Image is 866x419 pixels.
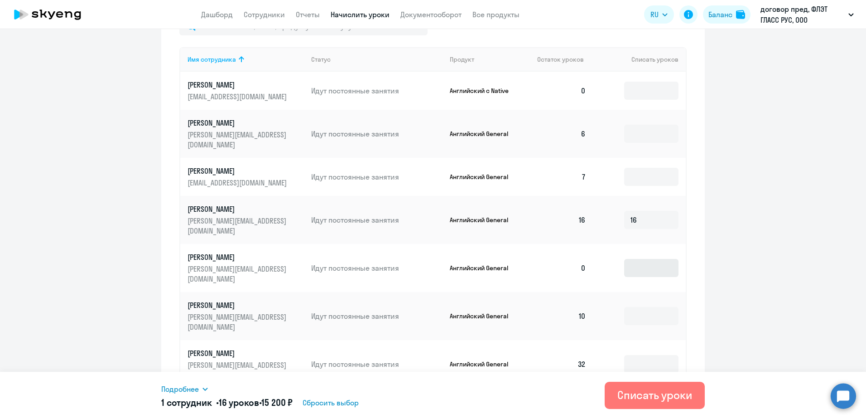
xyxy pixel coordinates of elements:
a: Начислить уроки [331,10,390,19]
p: Идут постоянные занятия [311,359,443,369]
p: Английский General [450,264,518,272]
td: 0 [530,244,593,292]
a: Отчеты [296,10,320,19]
a: [PERSON_NAME][EMAIL_ADDRESS][DOMAIN_NAME] [188,80,304,102]
p: Английский с Native [450,87,518,95]
a: [PERSON_NAME][PERSON_NAME][EMAIL_ADDRESS][DOMAIN_NAME] [188,204,304,236]
p: Идут постоянные занятия [311,86,443,96]
h5: 1 сотрудник • • [161,396,293,409]
p: Английский General [450,130,518,138]
p: [PERSON_NAME][EMAIL_ADDRESS][DOMAIN_NAME] [188,130,289,150]
span: Сбросить выбор [303,397,359,408]
a: Сотрудники [244,10,285,19]
p: Идут постоянные занятия [311,263,443,273]
td: 32 [530,340,593,388]
div: Баланс [708,9,732,20]
p: Английский General [450,312,518,320]
p: [PERSON_NAME] [188,118,289,128]
span: Остаток уроков [537,55,584,63]
button: RU [644,5,674,24]
a: [PERSON_NAME][PERSON_NAME][EMAIL_ADDRESS][DOMAIN_NAME] [188,118,304,150]
th: Списать уроков [593,47,686,72]
div: Имя сотрудника [188,55,236,63]
span: 16 уроков [219,397,259,408]
p: [EMAIL_ADDRESS][DOMAIN_NAME] [188,92,289,102]
p: Английский General [450,360,518,368]
div: Имя сотрудника [188,55,304,63]
a: [PERSON_NAME][EMAIL_ADDRESS][DOMAIN_NAME] [188,166,304,188]
td: 10 [530,292,593,340]
p: Идут постоянные занятия [311,172,443,182]
div: Статус [311,55,331,63]
p: Английский General [450,216,518,224]
p: [PERSON_NAME] [188,204,289,214]
p: [PERSON_NAME] [188,80,289,90]
td: 16 [530,196,593,244]
div: Статус [311,55,443,63]
a: [PERSON_NAME][PERSON_NAME][EMAIL_ADDRESS][DOMAIN_NAME] [188,252,304,284]
td: 6 [530,110,593,158]
a: [PERSON_NAME][PERSON_NAME][EMAIL_ADDRESS][DOMAIN_NAME] [188,300,304,332]
p: Идут постоянные занятия [311,311,443,321]
div: Остаток уроков [537,55,593,63]
p: [EMAIL_ADDRESS][DOMAIN_NAME] [188,178,289,188]
p: [PERSON_NAME] [188,252,289,262]
p: [PERSON_NAME][EMAIL_ADDRESS][DOMAIN_NAME] [188,216,289,236]
p: [PERSON_NAME][EMAIL_ADDRESS][DOMAIN_NAME] [188,312,289,332]
div: Списать уроки [617,388,692,402]
button: договор пред, ФЛЭТ ГЛАСС РУС, ООО [756,4,858,25]
span: RU [650,9,659,20]
td: 7 [530,158,593,196]
div: Продукт [450,55,474,63]
p: Идут постоянные занятия [311,215,443,225]
p: Английский General [450,173,518,181]
td: 0 [530,72,593,110]
span: Подробнее [161,384,199,395]
p: [PERSON_NAME] [188,166,289,176]
a: Документооборот [400,10,462,19]
button: Списать уроки [605,382,705,409]
p: [PERSON_NAME][EMAIL_ADDRESS][DOMAIN_NAME] [188,264,289,284]
div: Продукт [450,55,530,63]
a: Все продукты [472,10,520,19]
span: 15 200 ₽ [261,397,293,408]
img: balance [736,10,745,19]
button: Балансbalance [703,5,751,24]
a: Дашборд [201,10,233,19]
p: [PERSON_NAME][EMAIL_ADDRESS][DOMAIN_NAME] [188,360,289,380]
p: договор пред, ФЛЭТ ГЛАСС РУС, ООО [760,4,845,25]
p: Идут постоянные занятия [311,129,443,139]
p: [PERSON_NAME] [188,348,289,358]
a: [PERSON_NAME][PERSON_NAME][EMAIL_ADDRESS][DOMAIN_NAME] [188,348,304,380]
p: [PERSON_NAME] [188,300,289,310]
